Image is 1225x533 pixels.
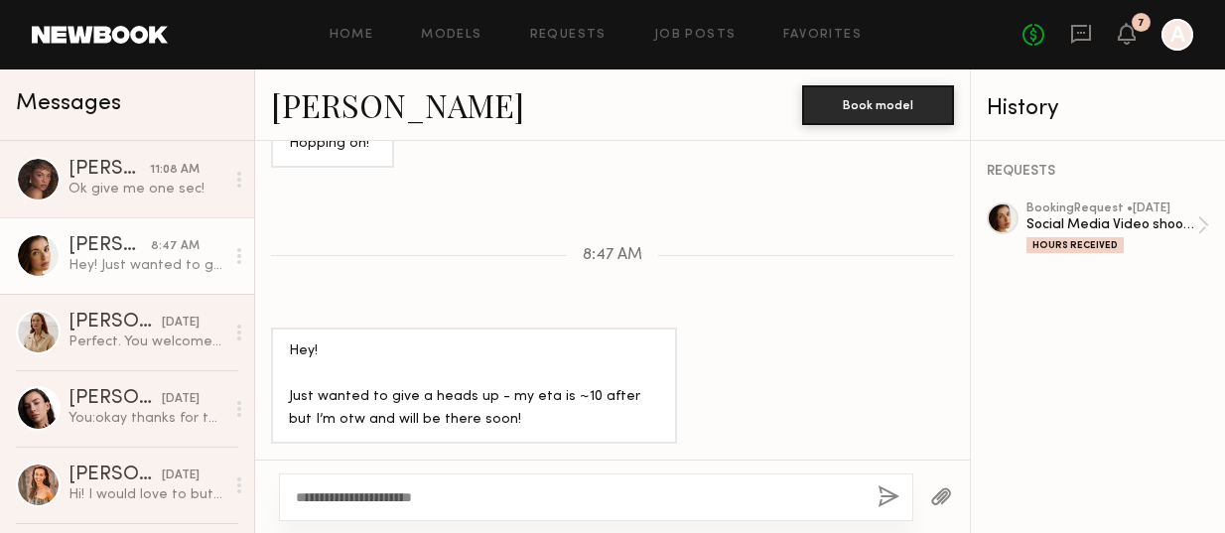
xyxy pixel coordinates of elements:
[802,85,954,125] button: Book model
[1026,202,1197,215] div: booking Request • [DATE]
[987,97,1209,120] div: History
[1161,19,1193,51] a: A
[530,29,607,42] a: Requests
[289,340,659,432] div: Hey! Just wanted to give a heads up - my eta is ~10 after but I’m otw and will be there soon!
[783,29,862,42] a: Favorites
[802,95,954,112] a: Book model
[68,485,224,504] div: Hi! I would love to but I’m out of town [DATE] and [DATE] only. If there are other shoot dates, p...
[68,333,224,351] div: Perfect. You welcome to text link/call [PHONE_NUMBER]
[289,133,376,156] div: Hopping on!
[162,314,200,333] div: [DATE]
[151,237,200,256] div: 8:47 AM
[150,161,200,180] div: 11:08 AM
[68,466,162,485] div: [PERSON_NAME]
[68,160,150,180] div: [PERSON_NAME]
[654,29,737,42] a: Job Posts
[1026,237,1124,253] div: Hours Received
[1026,202,1209,253] a: bookingRequest •[DATE]Social Media Video shoot 10/9Hours Received
[68,389,162,409] div: [PERSON_NAME]
[271,83,524,126] a: [PERSON_NAME]
[162,466,200,485] div: [DATE]
[421,29,481,42] a: Models
[68,180,224,199] div: Ok give me one sec!
[16,92,121,115] span: Messages
[330,29,374,42] a: Home
[583,247,642,264] span: 8:47 AM
[162,390,200,409] div: [DATE]
[1138,18,1145,29] div: 7
[68,256,224,275] div: Hey! Just wanted to give a heads up - my eta is ~10 after but I’m otw and will be there soon!
[68,236,151,256] div: [PERSON_NAME]
[68,409,224,428] div: You: okay thanks for the call & appreciate trying to make it work. We'll def reach out for the ne...
[68,313,162,333] div: [PERSON_NAME]
[987,165,1209,179] div: REQUESTS
[1026,215,1197,234] div: Social Media Video shoot 10/9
